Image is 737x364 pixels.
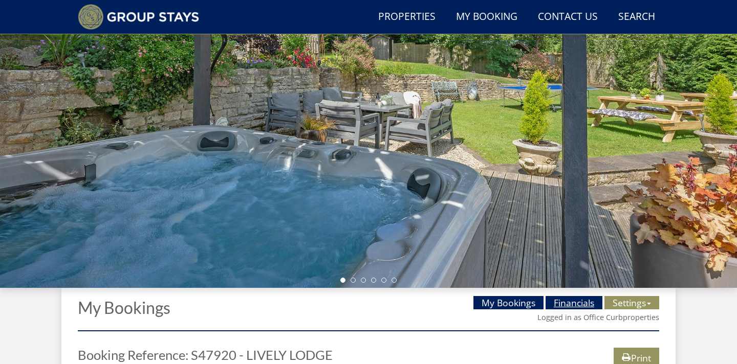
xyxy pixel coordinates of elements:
[534,6,602,29] a: Contact Us
[78,298,170,317] a: My Bookings
[78,348,333,362] h2: Booking Reference: S47920 - LIVELY LODGE
[604,296,659,309] a: Settings
[537,312,659,322] a: Logged in as Office Curbproperties
[546,296,602,309] a: Financials
[78,4,199,30] img: Group Stays
[374,6,440,29] a: Properties
[614,6,659,29] a: Search
[452,6,522,29] a: My Booking
[473,296,544,309] a: My Bookings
